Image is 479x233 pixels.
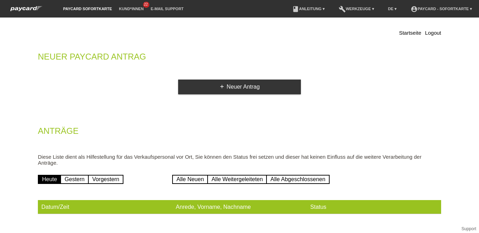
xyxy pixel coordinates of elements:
h2: Neuer Paycard Antrag [38,53,441,64]
a: Startseite [399,30,421,36]
th: Anrede, Vorname, Nachname [172,200,306,214]
a: E-Mail Support [147,7,187,11]
a: Heute [38,175,61,184]
a: Kund*innen [115,7,147,11]
a: paycard Sofortkarte [7,8,46,13]
a: Alle Abgeschlossenen [266,175,330,184]
i: add [219,84,225,89]
a: bookAnleitung ▾ [289,7,328,11]
i: book [292,6,299,13]
a: DE ▾ [385,7,400,11]
h2: Anträge [38,128,441,138]
a: account_circlepaycard - Sofortkarte ▾ [407,7,475,11]
a: Logout [425,30,441,36]
span: 22 [143,2,149,8]
th: Datum/Zeit [38,200,172,214]
th: Status [307,200,441,214]
p: Diese Liste dient als Hilfestellung für das Verkaufspersonal vor Ort, Sie können den Status frei ... [38,154,441,166]
img: paycard Sofortkarte [7,5,46,12]
a: paycard Sofortkarte [60,7,115,11]
a: Alle Weitergeleiteten [207,175,267,184]
a: buildWerkzeuge ▾ [335,7,378,11]
a: Alle Neuen [172,175,208,184]
a: Vorgestern [88,175,123,184]
a: Support [461,226,476,231]
a: Gestern [60,175,89,184]
i: build [339,6,346,13]
i: account_circle [411,6,418,13]
a: addNeuer Antrag [178,80,301,94]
